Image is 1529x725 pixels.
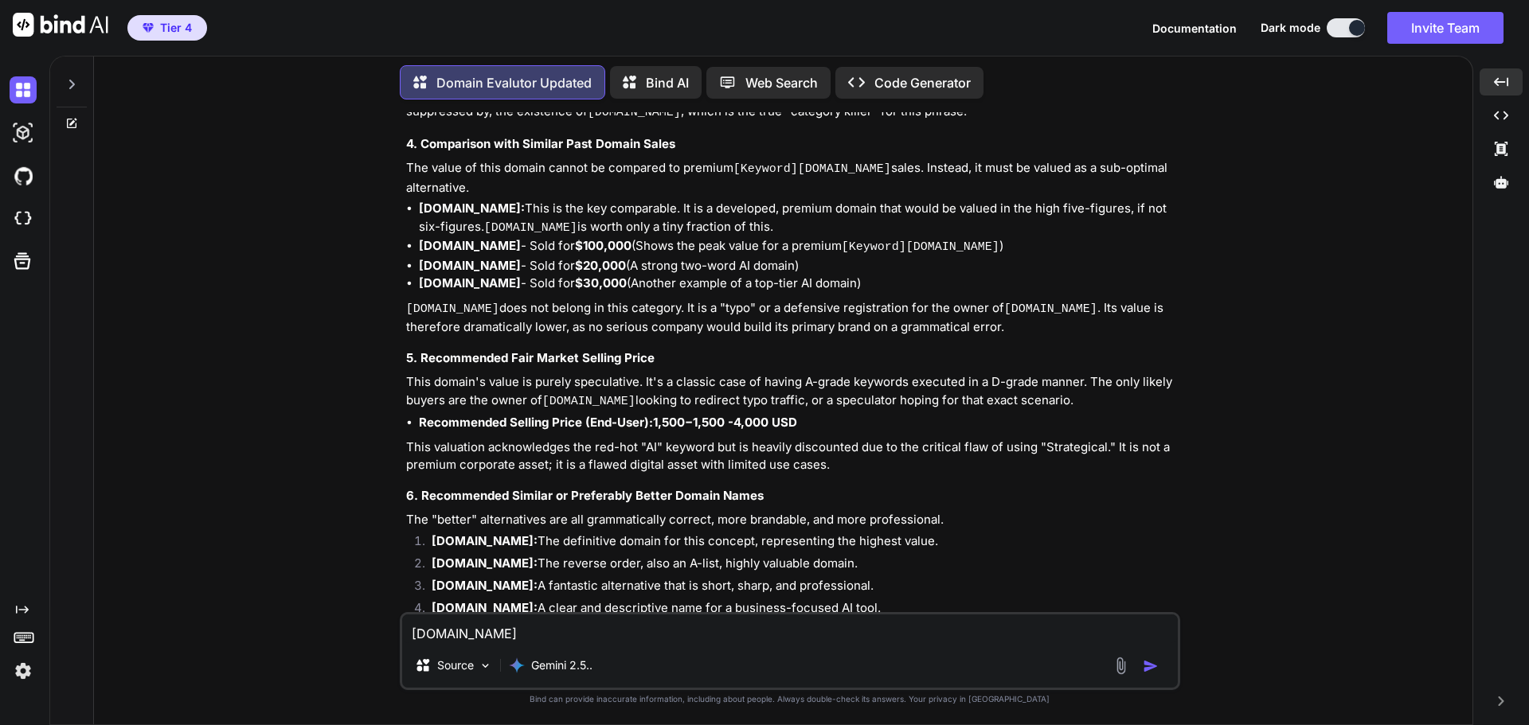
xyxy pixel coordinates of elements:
[658,415,662,430] mo: ,
[10,76,37,103] img: darkChat
[575,238,632,253] strong: $100,000
[10,205,37,232] img: cloudideIcon
[406,511,1177,529] p: The "better" alternatives are all grammatically correct, more brandable, and more professional.
[419,257,1177,275] li: - Sold for (A strong two-word AI domain)
[1152,21,1237,35] span: Documentation
[419,555,1177,577] li: The reverse order, also an A-list, highly valuable domain.
[575,258,626,273] strong: $20,000
[432,600,538,615] strong: [DOMAIN_NAME]:
[509,657,525,673] img: Gemini 2.5 Pro
[745,73,818,92] p: Web Search
[419,201,525,216] strong: [DOMAIN_NAME]:
[10,657,37,684] img: settings
[432,578,538,593] strong: [DOMAIN_NAME]:
[419,238,521,253] strong: [DOMAIN_NAME]
[1112,657,1130,675] img: attachment
[406,439,1177,474] p: This valuation acknowledges the red-hot "AI" keyword but is heavily discounted due to the critica...
[406,488,764,503] strong: 6. Recommended Similar or Preferably Better Domain Names
[13,13,108,37] img: Bind AI
[1152,20,1237,37] button: Documentation
[1143,658,1159,674] img: icon
[588,106,681,119] code: [DOMAIN_NAME]
[419,237,1177,257] li: - Sold for (Shows the peak value for a premium )
[419,275,1177,293] li: - Sold for (Another example of a top-tier AI domain)
[160,20,192,36] span: Tier 4
[419,200,1177,237] li: This is the key comparable. It is a developed, premium domain that would be valued in the high fi...
[542,395,635,408] code: [DOMAIN_NAME]
[1261,20,1320,36] span: Dark mode
[685,415,693,430] mo: −
[436,73,592,92] p: Domain Evalutor Updated
[10,162,37,189] img: githubDark
[10,119,37,146] img: darkAi-studio
[406,350,655,365] strong: 5. Recommended Fair Market Selling Price
[419,275,521,290] strong: [DOMAIN_NAME]
[484,221,577,235] code: [DOMAIN_NAME]
[693,415,733,430] annotation: 1,500 -
[874,73,971,92] p: Code Generator
[733,162,891,176] code: [Keyword][DOMAIN_NAME]
[419,258,521,273] strong: [DOMAIN_NAME]
[479,659,492,672] img: Pick Models
[437,657,474,673] p: Source
[662,415,685,430] mn: 500
[419,599,1177,622] li: A clear and descriptive name for a business-focused AI tool.
[432,555,538,571] strong: [DOMAIN_NAME]:
[653,415,658,430] mn: 1
[400,693,1180,705] p: Bind can provide inaccurate information, including about people. Always double-check its answers....
[406,159,1177,197] p: The value of this domain cannot be compared to premium sales. Instead, it must be valued as a sub...
[419,532,1177,555] li: The definitive domain for this concept, representing the highest value.
[127,15,207,41] button: premiumTier 4
[1387,12,1504,44] button: Invite Team
[1004,302,1097,316] code: [DOMAIN_NAME]
[406,373,1177,411] p: This domain's value is purely speculative. It's a classic case of having A-grade keywords execute...
[575,275,627,290] strong: $30,000
[406,136,675,151] strong: 4. Comparison with Similar Past Domain Sales
[531,657,592,673] p: Gemini 2.5..
[842,240,999,254] code: [Keyword][DOMAIN_NAME]
[419,415,797,430] strong: Recommended Selling Price (End-User): 4,000 USD
[646,73,689,92] p: Bind AI
[406,302,499,316] code: [DOMAIN_NAME]
[406,299,1177,337] p: does not belong in this category. It is a "typo" or a defensive registration for the owner of . I...
[432,533,538,548] strong: [DOMAIN_NAME]:
[419,577,1177,599] li: A fantastic alternative that is short, sharp, and professional.
[143,23,154,33] img: premium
